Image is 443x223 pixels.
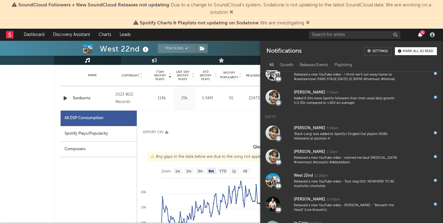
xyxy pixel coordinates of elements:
div: Notifications [266,47,301,55]
div: 31 [420,30,425,35]
a: [PERSON_NAME]5:58pm'Black Lung' was added to Spotify's Singled Out playlist (908k followers) at p... [260,121,443,145]
button: Mark all as read [395,47,437,55]
div: 5:58pm [327,126,338,131]
text: 20k [141,190,146,194]
a: Leads [115,29,135,41]
text: 15k [141,205,146,209]
div: All DSP Consumption [65,115,104,122]
div: 'Black Lung' was added to Spotify's Singled Out playlist (908k followers) at position 4. [294,132,401,141]
button: Export CSV [143,130,168,134]
div: Playlisting [331,60,355,70]
text: All [243,169,247,173]
div: Released a new YouTube video - [PERSON_NAME] - "Beneath the Hood" (Live Acoustic). [294,203,401,213]
div: [PERSON_NAME] [294,196,325,203]
span: Dismiss [230,10,233,15]
input: Search for artists [309,31,400,39]
a: Surfing For [PERSON_NAME]8:48amReleased a new YouTube video - I think we’ll sail away home to #se... [260,62,443,85]
div: 12:00pm [327,197,340,202]
div: Released a new YouTube video - Tour vlog 002: NOWHERE TO BE (nashville-charlotte). [294,179,401,189]
span: Copyright [121,74,139,77]
span: ATD Spotify Plays [198,70,214,81]
span: : We are investigating [140,21,304,26]
a: Dashboard [19,29,49,41]
span: Spotify Popularity [220,71,238,80]
div: Releases/Events [297,60,331,70]
h3: Global [137,143,383,151]
text: 1y [232,169,236,173]
button: 31 [418,32,422,37]
div: Any gaps in the data below are due to the song not appearing on Luminate's daily chart(s) for tha... [147,152,378,161]
div: Growth [277,60,297,70]
div: 7:19am [327,90,338,95]
div: [DATE] [260,109,443,121]
div: [DATE] [245,95,265,101]
a: Discovery Assistant [49,29,94,41]
div: 55 [220,95,242,101]
span: 7 Day Spotify Plays [152,70,168,81]
text: 1m [186,169,191,173]
span: Spotify Charts & Playlists not updating on Sodatone [140,21,258,26]
div: [PERSON_NAME] [294,125,325,132]
a: [PERSON_NAME]7:19amAdded 9.04x more Spotify followers than their usual daily growth (+2.35k compa... [260,85,443,109]
div: Name [73,73,113,78]
a: Sunburns [73,95,113,101]
div: Composers [61,142,137,157]
div: Settings [372,50,388,53]
a: West 22nd12:30pmReleased a new YouTube video - Tour vlog 002: NOWHERE TO BE (nashville-charlotte). [260,168,443,192]
div: West 22nd [100,44,150,54]
a: [PERSON_NAME]12:00pmReleased a new YouTube video - [PERSON_NAME] - "Beneath the Hood" (Live Acous... [260,192,443,216]
div: Added 9.04x more Spotify followers than their usual daily growth (+2.35k compared to +260 on aver... [294,96,401,106]
text: 6m [209,169,214,173]
span: SoundCloud Followers + New SoundCloud Releases not updating [18,3,169,8]
div: 114k [152,95,172,101]
a: [PERSON_NAME]1:52pmReleased a new YouTube video - warned me bout [MEDICAL_DATA] #newmusic #acoust... [260,145,443,168]
div: 1:52pm [327,150,338,154]
div: Mark all as read [403,50,433,53]
span: Released [246,74,260,77]
a: Charts [94,29,115,41]
text: 3m [197,169,202,173]
text: YTD [219,169,226,173]
div: Released a new YouTube video - I think we’ll sail away home to #seahearnow! PARK STAGE [DATE] 12:... [294,73,401,82]
div: 5.34M [198,95,217,101]
div: All DSP Consumption [61,111,137,126]
div: West 22nd [294,172,313,179]
text: 1w [175,169,180,173]
div: Released a new YouTube video - warned me bout [MEDICAL_DATA] #newmusic #acoustic #debutalbum. [294,156,401,165]
span: Last Day Spotify Plays [175,70,191,81]
div: Spotify Plays/Popularity [61,126,137,142]
div: [PERSON_NAME] [294,89,325,96]
span: : Due to a change to SoundCloud's system, Sodatone is not updating to the latest SoundCloud data.... [18,3,431,15]
div: 2023 W22 Records [115,91,149,106]
div: 12:30pm [315,174,328,178]
div: [PERSON_NAME] [294,148,325,156]
a: Settings [364,47,392,55]
div: 29k [175,95,195,101]
span: Dismiss [306,21,310,26]
text: Zoom [161,169,171,173]
div: All [266,60,277,70]
button: Tracking [158,44,196,53]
